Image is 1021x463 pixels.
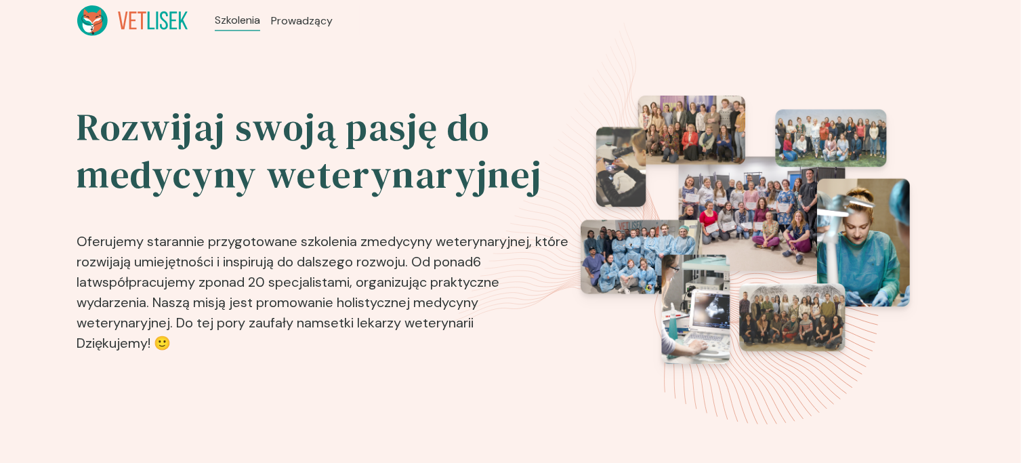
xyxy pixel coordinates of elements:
p: Oferujemy starannie przygotowane szkolenia z , które rozwijają umiejętności i inspirują do dalsze... [77,209,572,359]
b: setki lekarzy weterynarii [325,314,474,331]
a: Szkolenia [215,12,260,28]
b: ponad 20 specjalistami [206,273,350,291]
a: Prowadzący [271,13,333,29]
b: medycyny weterynaryjnej [368,233,530,250]
h2: Rozwijaj swoją pasję do medycyny weterynaryjnej [77,104,572,199]
img: eventsPhotosRoll2.png [581,96,910,364]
